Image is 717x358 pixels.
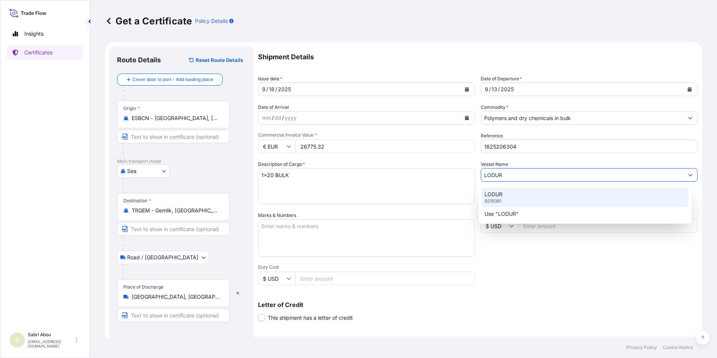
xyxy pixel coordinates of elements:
input: Enter amount [295,140,475,153]
textarea: 6x40 pallet [258,168,475,204]
p: LODUR [484,191,502,198]
div: day, [491,85,498,94]
label: Commodity [481,104,508,111]
p: Insights [24,30,43,38]
p: Letter of Credit [258,302,697,308]
button: Calendar [461,112,473,124]
p: Use "LODUR" [484,210,519,218]
span: Sea [127,167,136,175]
span: This shipment has a letter of credit [268,314,353,322]
div: / [498,85,500,94]
p: Privacy Policy [626,344,657,350]
p: Shipment Details [258,47,697,68]
p: Certificates [24,49,52,56]
button: Select transport [117,251,209,264]
input: Enter amount [518,219,697,233]
span: Date of Departure [481,75,522,83]
input: Destination [132,207,220,214]
p: Get a Certificate [105,15,192,27]
div: month, [484,85,489,94]
div: day, [268,85,275,94]
input: Type to search vessel name or IMO [481,168,684,182]
div: day, [274,113,282,122]
div: / [275,85,277,94]
div: year, [500,85,514,94]
input: Text to appear on certificate [117,222,229,236]
p: Policy Details [195,17,228,25]
span: S [15,336,19,344]
button: Show suggestions [684,168,697,182]
span: Date of Arrival [258,104,289,111]
button: Calendar [684,83,696,95]
p: Cookie Notice [663,344,693,350]
p: Route Details [117,56,161,65]
label: Vessel Name [481,161,508,168]
button: Show suggestions [684,111,697,125]
input: Enter amount [295,272,475,285]
span: Issue date [258,75,282,83]
span: Road / [GEOGRAPHIC_DATA] [127,254,198,261]
div: / [266,85,268,94]
input: Enter booking reference [481,140,697,153]
input: Origin [132,114,220,122]
p: Main transport mode [117,158,246,164]
div: Destination [123,198,151,204]
div: month, [261,113,272,122]
input: Place of Discharge [132,293,220,301]
div: / [489,85,491,94]
input: Text to appear on certificate [117,130,229,143]
div: year, [284,113,297,122]
label: Reference [481,132,503,140]
div: / [272,113,274,122]
span: Cover door to port - Add loading place [132,76,213,83]
div: month, [261,85,266,94]
input: Text to appear on certificate [117,308,229,322]
p: [EMAIL_ADDRESS][DOMAIN_NAME] [28,339,74,348]
button: Calendar [461,83,473,95]
label: Marks & Numbers [258,212,296,219]
span: Duty Cost [258,264,475,270]
div: Origin [123,105,140,111]
div: year, [277,85,292,94]
p: 9219381 [484,198,501,204]
p: Sabri Abou [28,332,74,338]
span: Commercial Invoice Value [258,132,475,138]
div: Suggestions [481,188,689,221]
label: Description of Cargo [258,161,305,168]
div: / [282,113,284,122]
input: Type to search commodity [481,111,684,125]
p: Reset Route Details [196,56,243,64]
button: Select transport [117,164,169,178]
div: Place of Discharge [123,284,163,290]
